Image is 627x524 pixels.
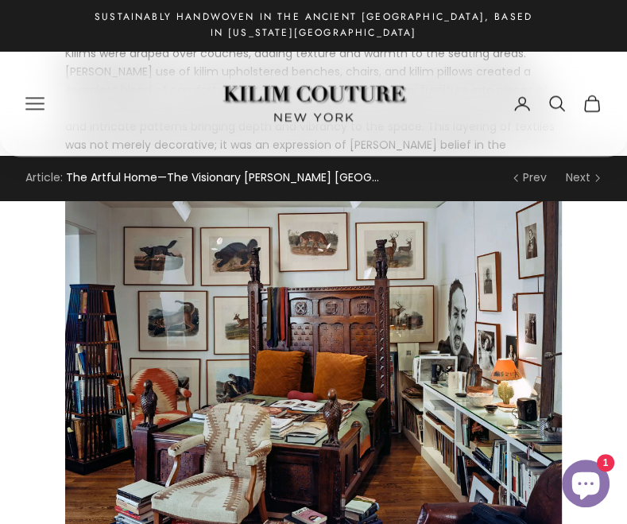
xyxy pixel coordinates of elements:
inbox-online-store-chat: Shopify online store chat [557,460,614,511]
nav: Primary navigation [25,94,183,113]
p: Sustainably Handwoven in the Ancient [GEOGRAPHIC_DATA], Based in [US_STATE][GEOGRAPHIC_DATA] [91,10,536,41]
span: Article: [25,169,63,187]
span: The Artful Home—The Visionary [PERSON_NAME] [GEOGRAPHIC_DATA] [66,169,384,187]
nav: Secondary navigation [513,94,602,113]
a: Next [566,169,602,187]
a: Prev [512,169,547,187]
